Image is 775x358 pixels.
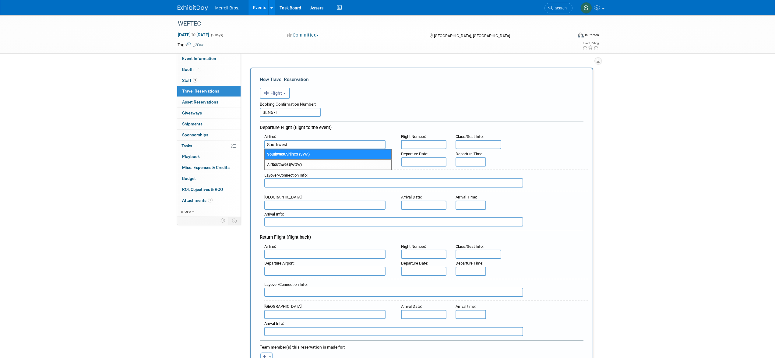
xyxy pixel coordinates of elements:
[537,32,599,41] div: Event Format
[177,64,241,75] a: Booth
[264,91,282,96] span: Flight
[264,282,308,287] small: :
[177,195,241,206] a: Attachments2
[265,149,391,159] span: Airlines (SWA)
[401,304,422,309] small: :
[182,154,200,159] span: Playbook
[196,68,199,71] i: Booth reservation complete
[260,342,583,351] div: Team member(s) this reservation is made for:
[401,152,428,156] small: :
[264,321,284,326] small: :
[456,134,483,139] span: Class/Seat Info
[264,282,307,287] span: Layover/Connection Info
[178,42,203,48] td: Tags
[401,261,428,265] small: :
[456,261,483,265] small: :
[177,206,241,217] a: more
[260,88,290,99] button: Flight
[228,217,241,225] td: Toggle Event Tabs
[434,33,510,38] span: [GEOGRAPHIC_DATA], [GEOGRAPHIC_DATA]
[260,76,583,83] div: New Travel Reservation
[264,195,301,199] span: [GEOGRAPHIC_DATA]
[401,195,421,199] span: Arrival Date
[182,187,223,192] span: ROI, Objectives & ROO
[578,33,584,37] img: Format-Inperson.png
[401,134,425,139] span: Flight Number
[177,53,241,64] a: Event Information
[178,32,210,37] span: [DATE] [DATE]
[456,261,482,265] span: Departure Time
[264,244,276,249] small: :
[3,2,315,9] body: Rich Text Area. Press ALT-0 for help.
[182,56,216,61] span: Event Information
[272,162,290,167] strong: Southwest
[182,121,203,126] span: Shipments
[177,97,241,107] a: Asset Reservations
[456,195,477,199] small: :
[178,5,208,11] img: ExhibitDay
[182,165,230,170] span: Misc. Expenses & Credits
[215,5,239,10] span: Merrell Bros.
[210,33,223,37] span: (5 days)
[182,100,218,104] span: Asset Reservations
[177,141,241,151] a: Tasks
[218,217,228,225] td: Personalize Event Tab Strip
[401,152,427,156] span: Departure Date
[176,18,563,29] div: WEFTEC
[264,321,283,326] span: Arrival Info
[265,160,391,170] span: Air (WOW)
[456,152,482,156] span: Departure Time
[177,108,241,118] a: Giveaways
[177,151,241,162] a: Playbook
[177,173,241,184] a: Budget
[177,86,241,97] a: Travel Reservations
[181,209,191,214] span: more
[260,125,332,130] span: Departure Flight (flight to the event)
[264,134,276,139] small: :
[401,195,422,199] small: :
[456,134,484,139] small: :
[264,195,302,199] small: :
[285,32,321,38] button: Committed
[401,244,426,249] small: :
[580,2,592,14] img: Shannon Kennedy
[264,304,302,309] small: :
[181,143,192,148] span: Tasks
[264,304,301,309] span: [GEOGRAPHIC_DATA]
[182,89,219,93] span: Travel Reservations
[456,195,476,199] span: Arrival Time
[582,42,599,45] div: Event Rating
[177,119,241,129] a: Shipments
[193,78,197,82] span: 3
[264,261,294,265] small: :
[401,134,426,139] small: :
[177,75,241,86] a: Staff3
[264,173,307,177] span: Layover/Connection Info
[401,261,427,265] span: Departure Date
[401,244,425,249] span: Flight Number
[456,304,475,309] span: Arrival time
[401,304,421,309] span: Arrival Date
[260,234,311,240] span: Return Flight (flight back)
[260,99,583,108] div: Booking Confirmation Number:
[267,152,285,156] strong: Southwest
[182,132,208,137] span: Sponsorships
[182,111,202,115] span: Giveaways
[456,244,484,249] small: :
[456,244,483,249] span: Class/Seat Info
[585,33,599,37] div: In-Person
[456,152,483,156] small: :
[182,67,201,72] span: Booth
[177,162,241,173] a: Misc. Expenses & Credits
[264,212,283,216] span: Arrival Info
[177,130,241,140] a: Sponsorships
[191,32,196,37] span: to
[264,173,308,177] small: :
[456,304,476,309] small: :
[182,198,213,203] span: Attachments
[264,212,284,216] small: :
[182,176,196,181] span: Budget
[208,198,213,202] span: 2
[177,184,241,195] a: ROI, Objectives & ROO
[544,3,572,13] a: Search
